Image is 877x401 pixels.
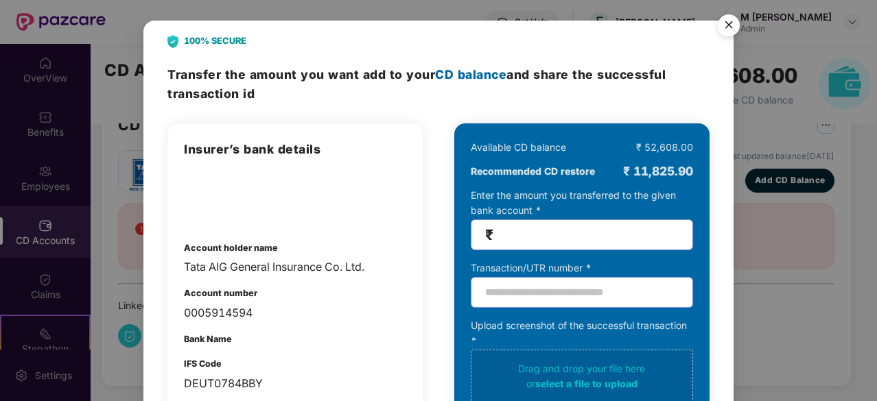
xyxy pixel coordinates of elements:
b: Account holder name [184,243,278,253]
span: select a file to upload [535,378,638,389]
div: or [476,376,688,391]
img: svg+xml;base64,PHN2ZyB4bWxucz0iaHR0cDovL3d3dy53My5vcmcvMjAwMC9zdmciIHdpZHRoPSIyNCIgaGVpZ2h0PSIyOC... [167,35,178,48]
img: svg+xml;base64,PHN2ZyB4bWxucz0iaHR0cDovL3d3dy53My5vcmcvMjAwMC9zdmciIHdpZHRoPSI1NiIgaGVpZ2h0PSI1Ni... [710,8,748,47]
h3: Insurer’s bank details [184,140,406,159]
div: ₹ 11,825.90 [623,162,693,181]
div: Transaction/UTR number * [471,260,693,276]
img: health-policy [184,173,255,221]
b: Recommended CD restore [471,164,595,179]
b: IFS Code [184,359,222,369]
div: 0005914594 [184,304,406,321]
div: ₹ 52,608.00 [636,140,693,155]
h3: Transfer the amount and share the successful transaction id [167,65,710,103]
span: you want add to your [301,67,506,82]
div: DEUT0784BBY [184,375,406,392]
b: Bank Name [184,334,232,344]
button: Close [710,8,747,45]
b: 100% SECURE [184,34,246,48]
span: ₹ [485,227,493,243]
div: Available CD balance [471,140,566,155]
b: Account number [184,288,257,298]
div: Enter the amount you transferred to the given bank account * [471,188,693,250]
span: CD balance [435,67,506,82]
div: Tata AIG General Insurance Co. Ltd. [184,258,406,276]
